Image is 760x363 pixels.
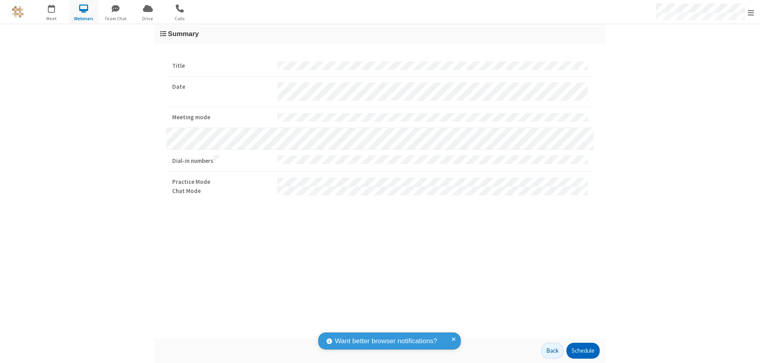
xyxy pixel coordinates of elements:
strong: Title [172,61,272,71]
span: Want better browser notifications? [335,336,437,346]
strong: Practice Mode [172,178,272,187]
button: Back [541,343,564,359]
span: Webinars [69,15,99,22]
strong: Dial-in numbers [172,155,272,166]
strong: Date [172,82,272,92]
button: Schedule [566,343,600,359]
span: Calls [165,15,195,22]
strong: Meeting mode [172,113,272,122]
span: Summary [168,30,199,38]
strong: Chat Mode [172,187,272,196]
img: QA Selenium DO NOT DELETE OR CHANGE [12,6,24,18]
span: Team Chat [101,15,131,22]
span: Drive [133,15,163,22]
span: Meet [37,15,66,22]
iframe: Chat [740,342,754,357]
